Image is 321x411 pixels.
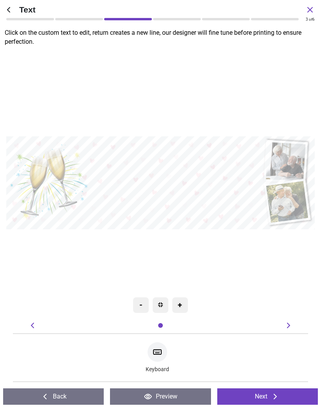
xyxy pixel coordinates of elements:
[306,17,315,22] div: of 6
[19,4,305,15] span: Text
[158,302,163,307] img: recenter
[133,297,149,313] div: -
[5,29,321,46] p: Click on the custom text to edit, return creates a new line, our designer will fine tune before p...
[217,388,318,405] button: Next
[146,340,169,375] div: Keyboard
[110,388,211,405] button: Preview
[172,297,188,313] div: +
[3,388,104,405] button: Back
[306,17,308,21] span: 3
